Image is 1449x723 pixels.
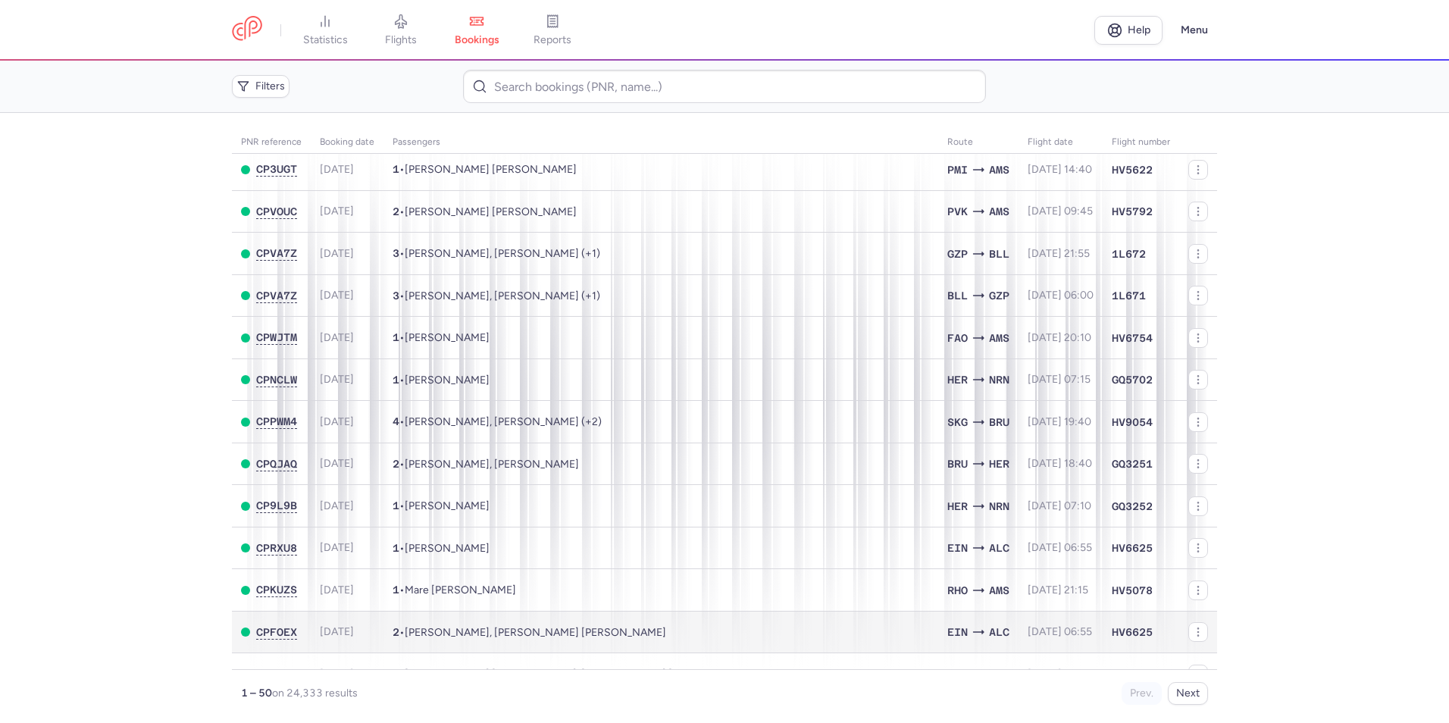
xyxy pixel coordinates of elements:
[256,668,297,680] span: CPJPG8
[1112,330,1153,346] span: HV6754
[320,163,354,176] span: [DATE]
[256,163,297,176] button: CP3UGT
[393,290,600,302] span: •
[1112,204,1153,219] span: HV5792
[1112,456,1153,471] span: GQ3251
[947,540,968,556] span: Eindhoven, Eindhoven, Netherlands
[256,584,297,596] span: CPKUZS
[439,14,515,47] a: bookings
[1028,584,1088,596] span: [DATE] 21:15
[256,458,297,470] span: CPQJAQ
[393,584,399,596] span: 1
[256,542,297,554] span: CPRXU8
[989,287,1009,304] span: Gazipasa Alanya, Gazipasa, Turkey
[256,247,297,260] button: CPVA7Z
[1028,247,1090,260] span: [DATE] 21:55
[947,203,968,220] span: Aktion, Préveza, Greece
[256,584,297,596] button: CPKUZS
[947,330,968,346] span: Faro, Faro, Portugal
[393,458,579,471] span: •
[989,161,1009,178] span: AMS
[405,415,602,428] span: Aikaterini PELIVANIDOU, Erik TOVMASYAN, Alek TOVMASYAN, Arthur TOVMASYAN
[989,666,1009,683] span: AMS
[405,163,577,176] span: Ida Geetangeli Devi TAPSI
[256,163,297,175] span: CP3UGT
[320,499,354,512] span: [DATE]
[455,33,499,47] span: bookings
[256,331,297,344] button: CPWJTM
[947,161,968,178] span: Son Sant Joan Airport, Palma, Spain
[320,247,354,260] span: [DATE]
[393,542,399,554] span: 1
[256,499,297,512] button: CP9L9B
[947,624,968,640] span: Eindhoven, Eindhoven, Netherlands
[256,247,297,259] span: CPVA7Z
[405,584,516,596] span: Mare Dina Louise VAN TRIRUM
[1028,415,1091,428] span: [DATE] 19:40
[989,203,1009,220] span: Schiphol, Amsterdam, Netherlands
[393,374,399,386] span: 1
[1028,331,1091,344] span: [DATE] 20:10
[320,205,354,218] span: [DATE]
[232,131,311,154] th: PNR reference
[393,458,399,470] span: 2
[393,374,490,387] span: •
[393,163,577,176] span: •
[393,415,602,428] span: •
[232,16,262,44] a: CitizenPlane red outlined logo
[1112,372,1153,387] span: GQ5702
[1028,289,1094,302] span: [DATE] 06:00
[1028,457,1092,470] span: [DATE] 18:40
[405,626,666,639] span: Andrii KUTSENKO, Vaszil KIRIK
[947,414,968,430] span: Macedonia International, Thessaloníki, Greece
[989,540,1009,556] span: Alicante Airport, San Juan de Alicante, Spain
[515,14,590,47] a: reports
[1028,668,1091,681] span: [DATE] 10:30
[256,290,297,302] span: CPVA7Z
[989,371,1009,388] span: Weeze, Düsseldorf, Germany
[947,371,968,388] span: Nikos Kazantzakis Airport, Irákleion, Greece
[938,131,1019,154] th: Route
[1112,288,1146,303] span: 1L671
[393,331,490,344] span: •
[320,415,354,428] span: [DATE]
[232,75,289,98] button: Filters
[393,205,399,218] span: 2
[1112,499,1153,514] span: GQ3252
[320,541,354,554] span: [DATE]
[272,687,358,700] span: on 24,333 results
[1112,583,1153,598] span: HV5078
[405,247,600,260] span: Anette VILLADSEN, John Erik KRISTENSEN, Tanja Hyldgaard KAAS
[1028,499,1091,512] span: [DATE] 07:10
[393,668,734,681] span: •
[256,374,297,387] button: CPNCLW
[256,331,297,343] span: CPWJTM
[1112,415,1153,430] span: HV9054
[393,626,666,639] span: •
[1122,682,1162,705] button: Prev.
[405,205,577,218] span: Eduard Romein MOORMAN, Sandra BRUINSE
[320,289,354,302] span: [DATE]
[947,287,968,304] span: Billund, Billund, Denmark
[947,582,968,599] span: Diagoras, Ródos, Greece
[320,625,354,638] span: [DATE]
[320,584,354,596] span: [DATE]
[393,415,399,427] span: 4
[393,247,600,260] span: •
[405,290,600,302] span: Anette VILLADSEN, John Erik KRISTENSEN, Tanja Hyldgaard KAAS
[947,455,968,472] span: Brussels Airport, Brussels, Belgium
[1172,16,1217,45] button: Menu
[256,205,297,218] span: CPVOUC
[405,668,802,681] span: Derk Hendrik AUSMA, Alida Johanna DE VRIES
[393,499,490,512] span: •
[393,626,399,638] span: 2
[463,70,985,103] input: Search bookings (PNR, name...)
[311,131,383,154] th: Booking date
[256,374,297,386] span: CPNCLW
[989,246,1009,262] span: Billund, Billund, Denmark
[1028,163,1092,176] span: [DATE] 14:40
[256,458,297,471] button: CPQJAQ
[405,331,490,344] span: Xiaowen ZHANG
[393,163,399,175] span: 1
